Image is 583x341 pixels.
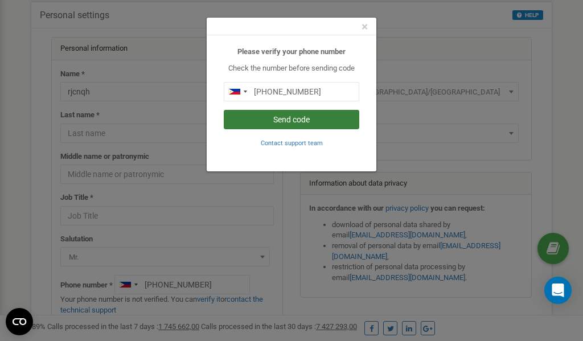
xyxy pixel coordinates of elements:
div: Telephone country code [224,83,251,101]
p: Check the number before sending code [224,63,359,74]
button: Send code [224,110,359,129]
button: Close [362,21,368,33]
b: Please verify your phone number [237,47,346,56]
input: 0905 123 4567 [224,82,359,101]
div: Open Intercom Messenger [544,277,572,304]
small: Contact support team [261,139,323,147]
span: × [362,20,368,34]
a: Contact support team [261,138,323,147]
button: Open CMP widget [6,308,33,335]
